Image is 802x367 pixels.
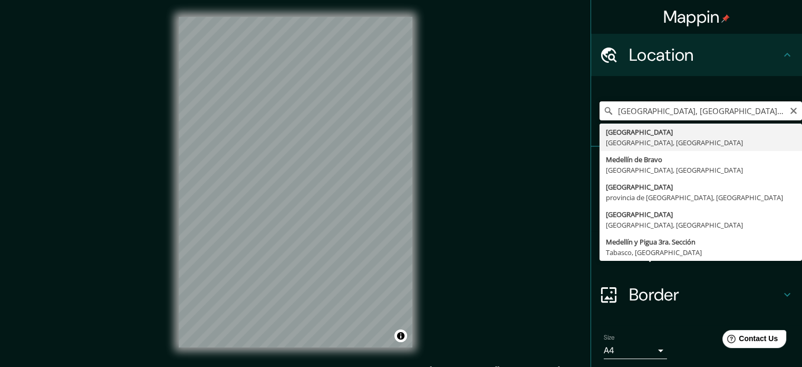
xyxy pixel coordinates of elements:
[394,330,407,342] button: Toggle attribution
[591,147,802,189] div: Pins
[606,237,796,247] div: Medellín y Pigua 3ra. Sección
[606,137,796,148] div: [GEOGRAPHIC_DATA], [GEOGRAPHIC_DATA]
[663,6,730,27] h4: Mappin
[591,274,802,316] div: Border
[606,154,796,165] div: Medellín de Bravo
[606,192,796,203] div: provincia de [GEOGRAPHIC_DATA], [GEOGRAPHIC_DATA]
[629,284,781,305] h4: Border
[604,342,667,359] div: A4
[629,242,781,263] h4: Layout
[600,101,802,120] input: Pick your city or area
[606,209,796,220] div: [GEOGRAPHIC_DATA]
[591,34,802,76] div: Location
[789,105,798,115] button: Clear
[606,247,796,258] div: Tabasco, [GEOGRAPHIC_DATA]
[606,220,796,230] div: [GEOGRAPHIC_DATA], [GEOGRAPHIC_DATA]
[721,14,730,23] img: pin-icon.png
[629,44,781,65] h4: Location
[591,189,802,231] div: Style
[606,182,796,192] div: [GEOGRAPHIC_DATA]
[606,127,796,137] div: [GEOGRAPHIC_DATA]
[708,326,790,355] iframe: Help widget launcher
[591,231,802,274] div: Layout
[606,165,796,175] div: [GEOGRAPHIC_DATA], [GEOGRAPHIC_DATA]
[179,17,412,347] canvas: Map
[604,333,615,342] label: Size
